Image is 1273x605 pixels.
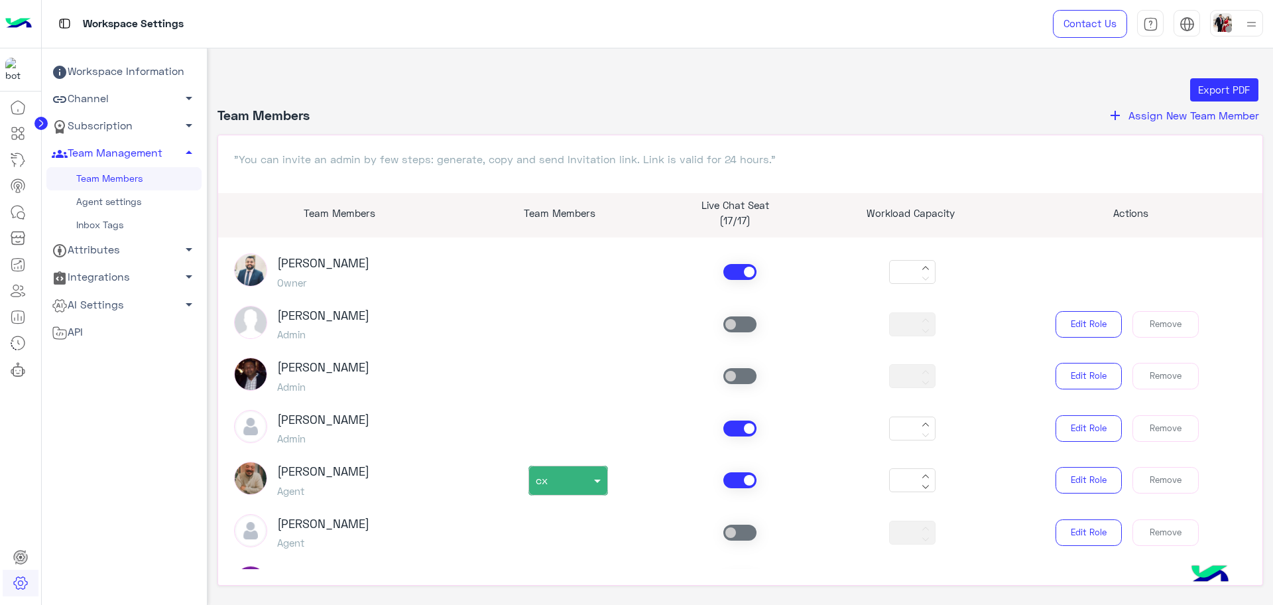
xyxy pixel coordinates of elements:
[1008,206,1252,221] p: Actions
[234,566,267,599] img: ACg8ocLda9S1SCvSr9VZ3JuqfRZCF8keLUnoALKb60wZ1a7xKw44Jw=s96-c
[46,237,202,264] a: Attributes
[217,107,310,124] h4: Team Members
[1056,415,1122,442] button: Edit Role
[1132,311,1199,338] button: Remove
[1132,363,1199,389] button: Remove
[657,213,813,228] p: (17/17)
[234,410,267,443] img: defaultAdmin.png
[1107,107,1123,123] i: add
[46,318,202,346] a: API
[1103,107,1263,124] button: addAssign New Team Member
[1143,17,1158,32] img: tab
[657,198,813,213] p: Live Chat Seat
[181,297,197,312] span: arrow_drop_down
[52,324,83,341] span: API
[1137,10,1164,38] a: tab
[481,206,637,221] p: Team Members
[46,86,202,113] a: Channel
[1128,109,1259,121] span: Assign New Team Member
[46,264,202,291] a: Integrations
[1132,519,1199,546] button: Remove
[1056,519,1122,546] button: Edit Role
[277,381,369,393] h5: Admin
[46,190,202,214] a: Agent settings
[181,145,197,161] span: arrow_drop_up
[1132,467,1199,494] button: Remove
[1198,84,1250,96] span: Export PDF
[234,151,1247,167] p: "You can invite an admin by few steps: generate, copy and send Invitation link. Link is valid for...
[46,167,202,190] a: Team Members
[46,58,202,86] a: Workspace Information
[56,15,73,32] img: tab
[277,413,369,427] h3: [PERSON_NAME]
[181,241,197,257] span: arrow_drop_down
[277,256,369,271] h3: [PERSON_NAME]
[277,464,369,479] h3: [PERSON_NAME]
[218,206,462,221] p: Team Members
[1243,16,1260,33] img: profile
[1187,552,1233,598] img: hulul-logo.png
[1056,363,1122,389] button: Edit Role
[181,269,197,285] span: arrow_drop_down
[277,308,369,323] h3: [PERSON_NAME]
[277,360,369,375] h3: [PERSON_NAME]
[1053,10,1127,38] a: Contact Us
[277,517,369,531] h3: [PERSON_NAME]
[46,140,202,167] a: Team Management
[277,433,369,444] h5: Admin
[83,15,184,33] p: Workspace Settings
[234,253,267,287] img: picture
[5,10,32,38] img: Logo
[277,485,369,497] h5: Agent
[277,537,369,549] h5: Agent
[1056,467,1122,494] button: Edit Role
[277,328,369,340] h5: Admin
[1213,13,1232,32] img: userImage
[181,90,197,106] span: arrow_drop_down
[234,306,267,339] img: picture
[1190,78,1258,102] button: Export PDF
[277,277,369,289] h5: Owner
[1132,415,1199,442] button: Remove
[234,514,267,547] img: defaultAdmin.png
[277,569,369,583] h3: [PERSON_NAME]
[46,291,202,318] a: AI Settings
[46,214,202,237] a: Inbox Tags
[234,462,267,495] img: picture
[234,358,267,391] img: picture
[1180,17,1195,32] img: tab
[1056,311,1122,338] button: Edit Role
[46,113,202,140] a: Subscription
[5,58,29,82] img: 1403182699927242
[833,206,989,221] p: Workload Capacity
[181,117,197,133] span: arrow_drop_down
